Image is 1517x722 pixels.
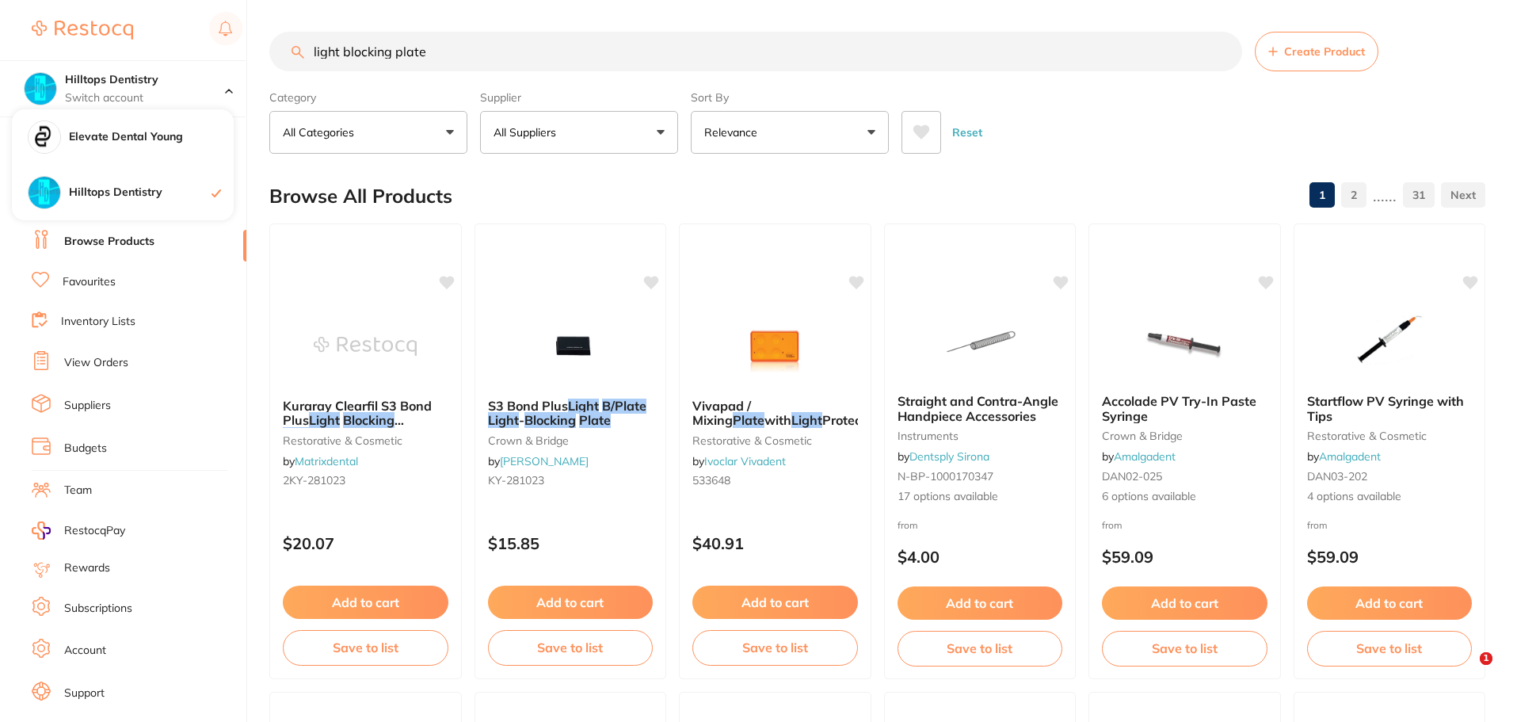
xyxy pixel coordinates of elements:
a: 31 [1403,179,1435,211]
button: Add to cart [488,586,654,619]
span: KY-281023 [488,473,544,487]
p: $40.91 [692,534,858,552]
span: DAN02-025 [1102,469,1162,483]
span: 533648 [692,473,730,487]
em: Light [488,412,519,428]
span: by [488,454,589,468]
em: Light [309,412,340,428]
img: Startflow PV Syringe with Tips [1338,302,1441,381]
a: Budgets [64,441,107,457]
button: Reset [947,111,987,154]
a: 1 [1309,179,1335,211]
span: Kuraray Clearfil S3 Bond Plus [283,398,432,428]
button: Relevance [691,111,889,154]
img: Elevate Dental Young [29,121,60,153]
a: Support [64,686,105,701]
button: Save to list [692,630,858,665]
a: Amalgadent [1114,449,1176,464]
span: N-BP-1000170347 [898,469,993,483]
label: Category [269,90,467,105]
img: Hilltops Dentistry [25,73,56,105]
button: Save to list [1307,631,1473,666]
span: DAN03-202 [1307,469,1367,483]
p: $20.07 [283,534,448,552]
small: instruments [898,430,1063,442]
p: ...... [1373,186,1397,204]
a: RestocqPay [32,521,125,540]
button: Add to cart [1102,586,1267,620]
em: Plate [579,412,611,428]
span: Vivapad / Mixing [692,398,751,428]
button: Create Product [1255,32,1378,71]
a: Browse Products [64,234,154,250]
span: with [764,412,791,428]
a: Dentsply Sirona [909,449,989,464]
span: from [898,519,918,531]
p: $59.09 [1102,548,1267,566]
button: Save to list [488,630,654,665]
em: Light [568,398,599,414]
button: Add to cart [1307,586,1473,620]
iframe: Intercom live chat [1447,652,1485,690]
b: S3 Bond Plus Light B/Plate Light -Blocking Plate [488,399,654,428]
a: Subscriptions [64,601,132,617]
img: Straight and Contra-Angle Handpiece Accessories [928,302,1031,381]
em: Plate [733,412,764,428]
em: Light [791,412,822,428]
em: Blocking [524,412,576,428]
a: View Orders [64,355,128,371]
span: Black [314,427,348,443]
span: 6 options available [1102,489,1267,505]
a: Suppliers [64,398,111,414]
p: $4.00 [898,548,1063,566]
span: by [898,449,989,464]
button: All Categories [269,111,467,154]
img: Vivapad / Mixing Plate with Light Protector [723,307,826,386]
p: $15.85 [488,534,654,552]
img: Restocq Logo [32,21,133,40]
h4: Elevate Dental Young [69,129,234,145]
a: Ivoclar Vivadent [704,454,786,468]
label: Supplier [480,90,678,105]
small: restorative & cosmetic [1307,430,1473,442]
a: Account [64,643,106,659]
span: RestocqPay [64,523,125,539]
p: Relevance [704,124,764,140]
a: 2 [1341,179,1366,211]
a: Team [64,483,92,499]
span: from [1307,519,1328,531]
span: from [1102,519,1123,531]
span: - [519,412,524,428]
p: All Suppliers [494,124,562,140]
a: Matrixdental [295,454,358,468]
span: by [1102,449,1176,464]
img: Accolade PV Try-In Paste Syringe [1133,302,1236,381]
b: Straight and Contra-Angle Handpiece Accessories [898,394,1063,423]
p: Switch account [65,90,225,106]
button: Add to cart [898,586,1063,620]
small: crown & bridge [1102,430,1267,442]
a: Restocq Logo [32,12,133,48]
span: 17 options available [898,489,1063,505]
img: RestocqPay [32,521,51,540]
label: Sort By [691,90,889,105]
b: Kuraray Clearfil S3 Bond Plus Light Blocking Plate Black [283,399,448,428]
span: Create Product [1284,45,1365,58]
button: Save to list [1102,631,1267,666]
b: Vivapad / Mixing Plate with Light Protector [692,399,858,428]
span: by [692,454,786,468]
a: Favourites [63,274,116,290]
a: Inventory Lists [61,314,135,330]
b: Startflow PV Syringe with Tips [1307,394,1473,423]
small: restorative & cosmetic [692,434,858,447]
img: Kuraray Clearfil S3 Bond Plus Light Blocking Plate Black [314,307,417,386]
button: Save to list [898,631,1063,666]
button: Add to cart [692,586,858,619]
img: S3 Bond Plus Light B/Plate Light -Blocking Plate [519,307,622,386]
button: Add to cart [283,586,448,619]
span: 4 options available [1307,489,1473,505]
em: B/Plate [602,398,646,414]
a: [PERSON_NAME] [500,454,589,468]
em: Plate [283,427,314,443]
span: by [283,454,358,468]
